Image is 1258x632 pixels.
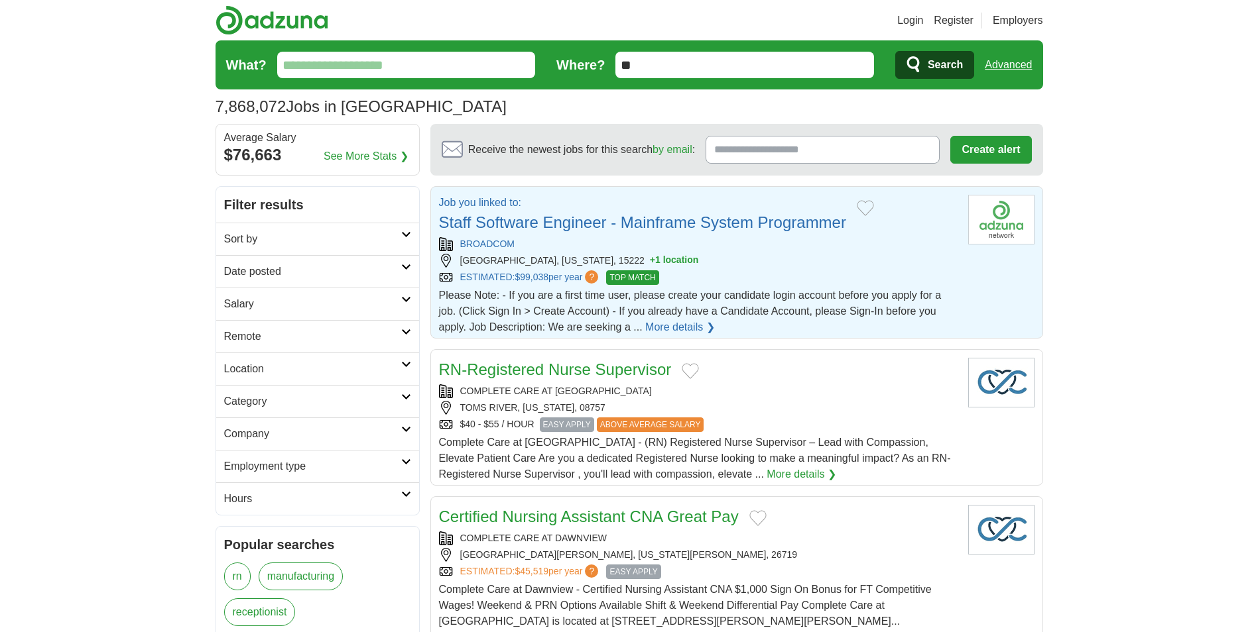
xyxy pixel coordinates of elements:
[950,136,1031,164] button: Create alert
[216,417,419,450] a: Company
[968,358,1035,407] img: Company logo
[439,195,846,211] p: Job you linked to:
[226,55,267,75] label: What?
[224,426,401,442] h2: Company
[216,320,419,352] a: Remote
[585,564,598,578] span: ?
[439,360,672,378] a: RN-Registered Nurse Supervisor
[224,231,401,247] h2: Sort by
[216,450,419,482] a: Employment type
[216,482,419,515] a: Hours
[216,97,507,115] h1: Jobs in [GEOGRAPHIC_DATA]
[216,288,419,320] a: Salary
[439,254,958,268] div: [GEOGRAPHIC_DATA], [US_STATE], 15222
[224,329,401,344] h2: Remote
[857,200,874,216] button: Add to favorite jobs
[439,584,932,627] span: Complete Care at Dawnview - Certified Nursing Assistant CNA $1,000 Sign On Bonus for FT Competiti...
[645,319,715,335] a: More details ❯
[934,13,974,28] a: Register
[650,254,699,268] button: +1 location
[224,143,411,167] div: $76,663
[585,270,598,284] span: ?
[224,458,401,474] h2: Employment type
[460,564,601,579] a: ESTIMATED:$45,519per year?
[216,95,286,119] span: 7,868,072
[468,142,695,158] span: Receive the newest jobs for this search :
[460,238,515,249] a: BROADCOM
[439,437,951,480] span: Complete Care at [GEOGRAPHIC_DATA] - (RN) Registered Nurse Supervisor – Lead with Compassion, Ele...
[216,223,419,255] a: Sort by
[216,385,419,417] a: Category
[224,361,401,377] h2: Location
[224,264,401,280] h2: Date posted
[653,144,692,155] a: by email
[439,290,942,333] span: Please Note: - If you are a first time user, please create your candidate login account before yo...
[439,507,739,525] a: Certified Nursing Assistant CNA Great Pay
[540,417,594,432] span: EASY APPLY
[606,564,660,579] span: EASY APPLY
[216,5,328,35] img: Adzuna logo
[439,384,958,398] div: COMPLETE CARE AT [GEOGRAPHIC_DATA]
[650,254,655,268] span: +
[606,270,659,285] span: TOP MATCH
[597,417,704,432] span: ABOVE AVERAGE SALARY
[749,510,767,526] button: Add to favorite jobs
[928,52,963,78] span: Search
[968,505,1035,554] img: Company logo
[224,132,411,143] div: Average Salary
[224,296,401,312] h2: Salary
[224,535,411,554] h2: Popular searches
[968,195,1035,244] img: Broadcom logo
[216,255,419,288] a: Date posted
[439,417,958,432] div: $40 - $55 / HOUR
[216,187,419,223] h2: Filter results
[897,13,923,28] a: Login
[682,363,699,379] button: Add to favorite jobs
[515,566,548,576] span: $45,519
[993,13,1043,28] a: Employers
[224,394,401,409] h2: Category
[439,548,958,562] div: [GEOGRAPHIC_DATA][PERSON_NAME], [US_STATE][PERSON_NAME], 26719
[224,562,251,590] a: rn
[515,272,548,282] span: $99,038
[439,213,846,231] a: Staff Software Engineer - Mainframe System Programmer
[439,401,958,415] div: TOMS RIVER, [US_STATE], 08757
[259,562,343,590] a: manufacturing
[895,51,974,79] button: Search
[767,466,836,482] a: More details ❯
[224,598,296,626] a: receptionist
[985,52,1032,78] a: Advanced
[324,148,409,164] a: See More Stats ❯
[224,491,401,507] h2: Hours
[556,55,605,75] label: Where?
[460,270,601,285] a: ESTIMATED:$99,038per year?
[439,531,958,545] div: COMPLETE CARE AT DAWNVIEW
[216,352,419,385] a: Location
